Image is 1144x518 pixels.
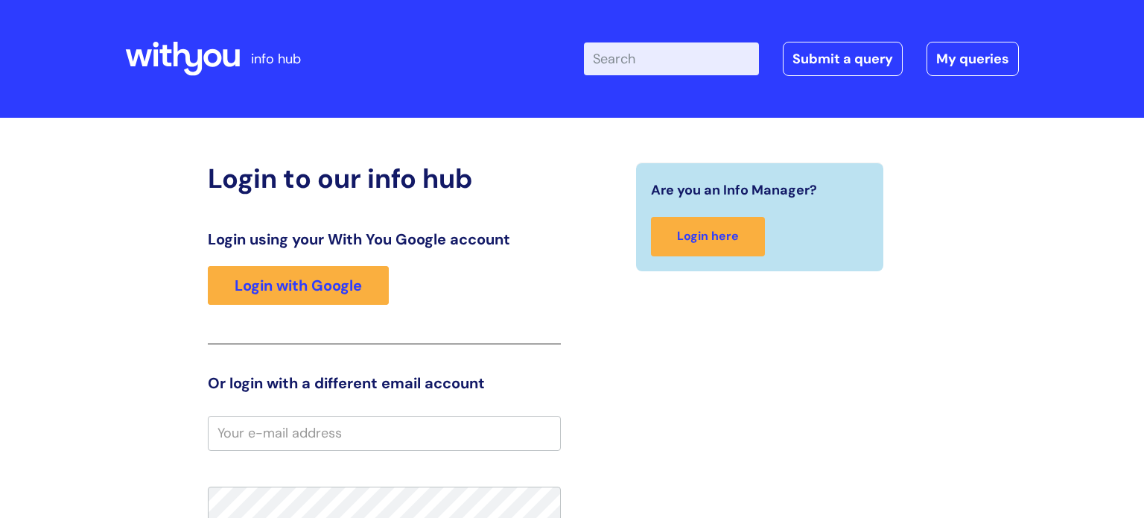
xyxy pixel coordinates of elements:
a: Login with Google [208,266,389,305]
input: Your e-mail address [208,416,561,450]
a: Submit a query [783,42,903,76]
a: My queries [927,42,1019,76]
h3: Or login with a different email account [208,374,561,392]
input: Search [584,42,759,75]
h3: Login using your With You Google account [208,230,561,248]
h2: Login to our info hub [208,162,561,195]
span: Are you an Info Manager? [651,178,817,202]
p: info hub [251,47,301,71]
a: Login here [651,217,765,256]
